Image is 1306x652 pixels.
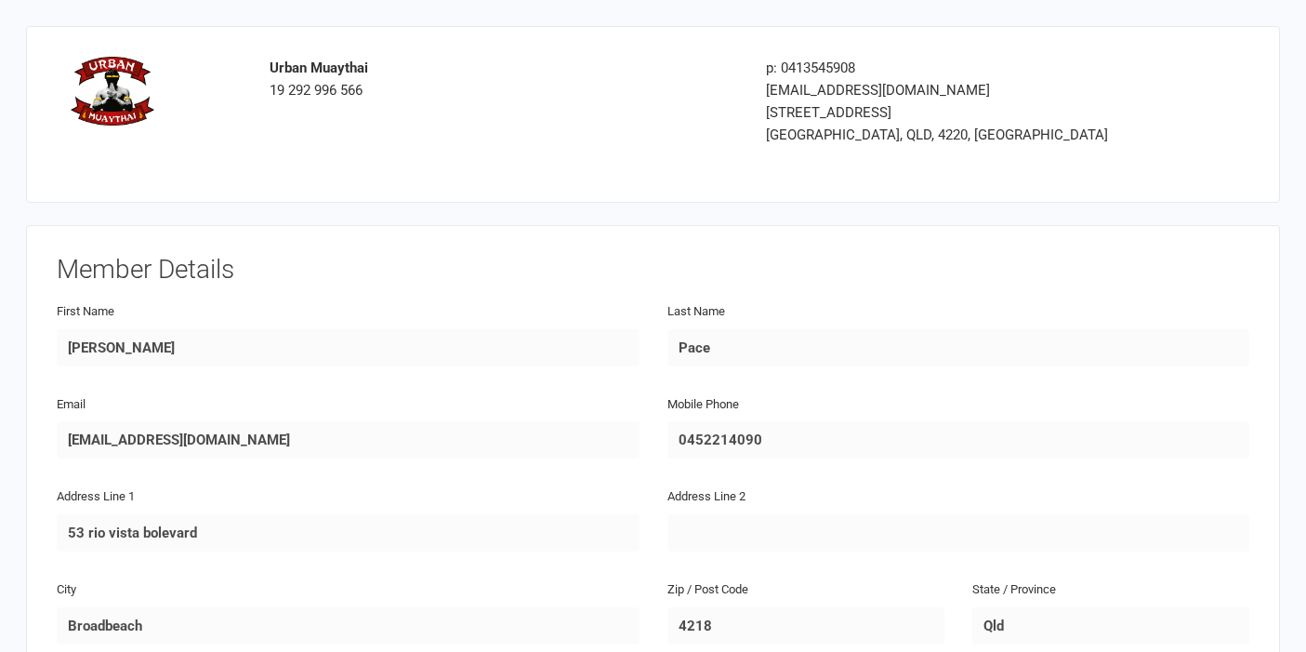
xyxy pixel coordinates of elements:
label: State / Province [972,580,1056,600]
div: 19 292 996 566 [270,57,739,101]
div: p: 0413545908 [766,57,1136,79]
label: Zip / Post Code [667,580,748,600]
img: logo.png [71,57,154,126]
label: Address Line 1 [57,487,135,507]
div: [GEOGRAPHIC_DATA], QLD, 4220, [GEOGRAPHIC_DATA] [766,124,1136,146]
label: Mobile Phone [667,395,739,415]
div: [EMAIL_ADDRESS][DOMAIN_NAME] [766,79,1136,101]
h3: Member Details [57,256,1249,285]
label: City [57,580,76,600]
label: First Name [57,302,114,322]
strong: Urban Muaythai [270,60,368,76]
div: [STREET_ADDRESS] [766,101,1136,124]
label: Last Name [667,302,725,322]
label: Email [57,395,86,415]
label: Address Line 2 [667,487,745,507]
